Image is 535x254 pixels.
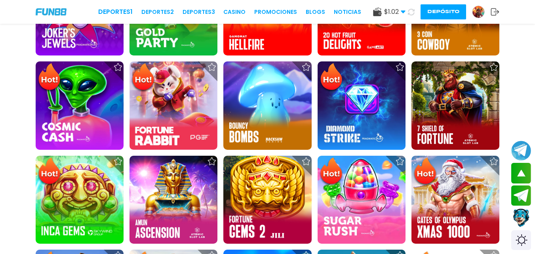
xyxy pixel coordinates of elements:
a: Deportes3 [183,8,215,16]
a: NOTICIAS [334,8,361,16]
img: Hot [318,157,344,187]
a: Avatar [472,6,491,18]
a: BLOGS [306,8,325,16]
img: Hot [412,157,438,187]
button: Join telegram [511,185,531,206]
a: Deportes2 [141,8,174,16]
img: Fortune Rabbit [129,61,217,149]
button: Join telegram channel [511,140,531,161]
img: Inca Gems [36,156,124,244]
a: Deportes1 [98,7,133,17]
img: Sugar Rush [318,156,406,244]
img: Cosmic Cash [36,61,124,149]
img: Avatar [472,6,484,18]
img: Diamond Strike [318,61,406,149]
div: Switch theme [511,230,531,250]
img: Hot [36,157,62,187]
button: scroll up [511,163,531,183]
img: Amun Ascension [129,156,217,244]
a: Promociones [254,8,297,16]
img: Hot [130,62,156,93]
button: Depósito [421,4,466,19]
img: Bouncy Bombs 96% [223,61,311,149]
img: Fortune Gems 2 [223,156,311,244]
img: 7 Shields of Fortune [411,61,499,149]
img: Hot [318,62,344,93]
img: Company Logo [36,8,67,15]
a: CASINO [223,8,246,16]
img: Hot [36,62,62,93]
span: $ 1.02 [384,7,406,17]
img: Gates of Olympus Xmas 1000 [411,156,499,244]
button: Contact customer service [511,208,531,228]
